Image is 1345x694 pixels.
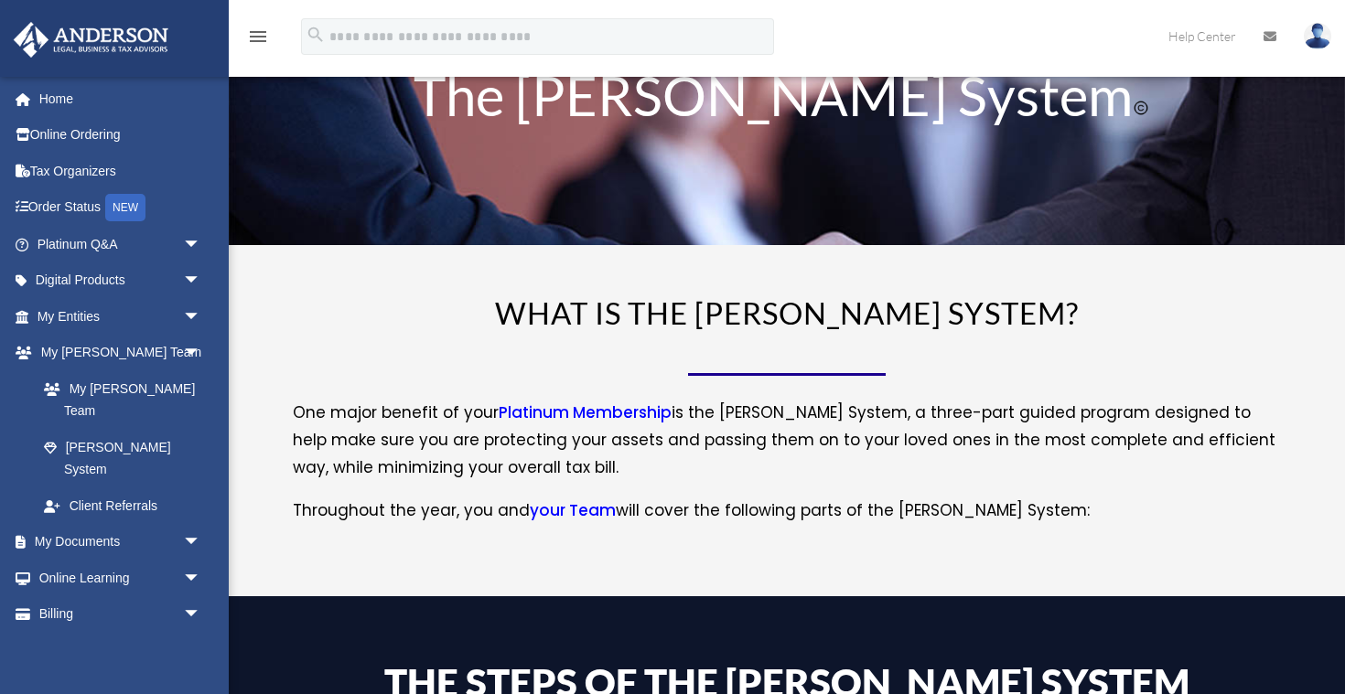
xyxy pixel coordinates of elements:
p: One major benefit of your is the [PERSON_NAME] System, a three-part guided program designed to he... [293,400,1281,496]
div: NEW [105,194,145,221]
a: My Documentsarrow_drop_down [13,524,229,561]
a: [PERSON_NAME] System [26,429,220,487]
i: menu [247,26,269,48]
a: Order StatusNEW [13,189,229,227]
span: arrow_drop_down [183,524,220,561]
img: Anderson Advisors Platinum Portal [8,22,174,58]
a: Client Referrals [26,487,229,524]
i: search [306,25,326,45]
a: Online Learningarrow_drop_down [13,560,229,596]
img: User Pic [1304,23,1331,49]
span: arrow_drop_down [183,298,220,336]
span: arrow_drop_down [183,262,220,300]
a: My Entitiesarrow_drop_down [13,298,229,335]
p: Throughout the year, you and will cover the following parts of the [PERSON_NAME] System: [293,497,1281,525]
a: Platinum Q&Aarrow_drop_down [13,226,229,262]
span: arrow_drop_down [183,335,220,372]
a: Home [13,80,229,117]
a: My [PERSON_NAME] Team [26,370,229,429]
a: Events Calendar [13,632,229,668]
span: arrow_drop_down [183,226,220,263]
h1: The [PERSON_NAME] System [340,68,1233,132]
a: My [PERSON_NAME] Teamarrow_drop_down [13,335,229,371]
span: arrow_drop_down [183,560,220,597]
a: Digital Productsarrow_drop_down [13,262,229,299]
a: Tax Organizers [13,153,229,189]
a: menu [247,32,269,48]
span: arrow_drop_down [183,596,220,634]
a: Platinum Membership [499,401,672,432]
a: Online Ordering [13,117,229,154]
a: your Team [530,499,616,530]
span: WHAT IS THE [PERSON_NAME] SYSTEM? [495,294,1079,331]
a: Billingarrow_drop_down [13,596,229,633]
